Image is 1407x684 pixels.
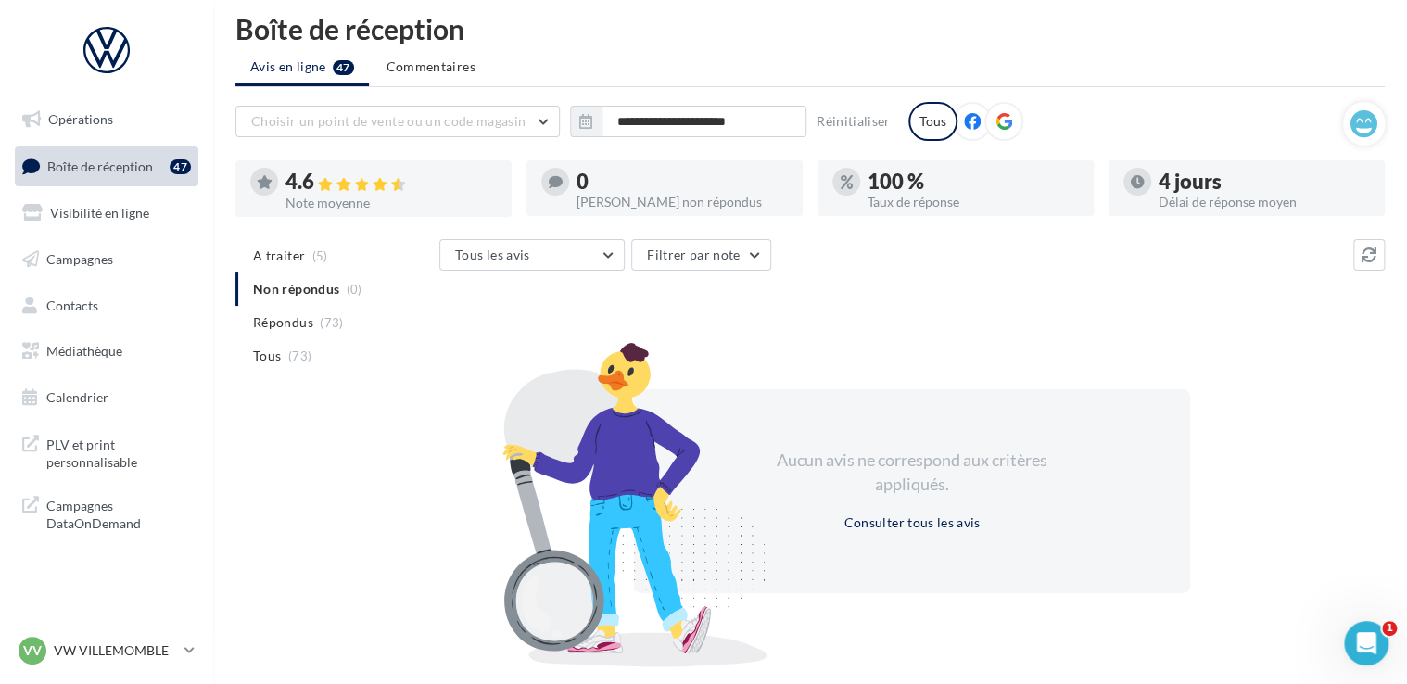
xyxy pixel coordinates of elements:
a: Campagnes DataOnDemand [11,486,202,540]
span: Répondus [253,313,313,332]
span: PLV et print personnalisable [46,432,191,472]
button: Réinitialiser [809,110,898,133]
span: Campagnes DataOnDemand [46,493,191,533]
span: 1 [1382,621,1397,636]
span: Médiathèque [46,343,122,359]
button: Choisir un point de vente ou un code magasin [235,106,560,137]
span: Commentaires [387,57,475,76]
a: Opérations [11,100,202,139]
span: (73) [320,315,343,330]
a: Visibilité en ligne [11,194,202,233]
span: Opérations [48,111,113,127]
span: Tous les avis [455,247,530,262]
p: VW VILLEMOMBLE [54,641,177,660]
div: Boîte de réception [235,15,1385,43]
span: Tous [253,347,281,365]
a: PLV et print personnalisable [11,424,202,479]
button: Tous les avis [439,239,625,271]
span: Contacts [46,297,98,312]
div: Note moyenne [285,196,497,209]
span: Calendrier [46,389,108,405]
button: Filtrer par note [631,239,771,271]
div: Taux de réponse [868,196,1079,209]
span: VV [23,641,42,660]
div: 0 [577,171,788,192]
div: [PERSON_NAME] non répondus [577,196,788,209]
div: 4 jours [1159,171,1370,192]
a: Boîte de réception47 [11,146,202,186]
span: Visibilité en ligne [50,205,149,221]
a: VV VW VILLEMOMBLE [15,633,198,668]
a: Calendrier [11,378,202,417]
button: Consulter tous les avis [836,512,987,534]
div: Délai de réponse moyen [1159,196,1370,209]
div: Tous [908,102,957,141]
div: 47 [170,159,191,174]
a: Campagnes [11,240,202,279]
div: 4.6 [285,171,497,193]
a: Contacts [11,286,202,325]
span: Boîte de réception [47,158,153,173]
div: 100 % [868,171,1079,192]
span: Campagnes [46,251,113,267]
span: (73) [288,348,311,363]
div: Aucun avis ne correspond aux critères appliqués. [753,449,1071,496]
span: Choisir un point de vente ou un code magasin [251,113,526,129]
a: Médiathèque [11,332,202,371]
span: (5) [312,248,328,263]
span: A traiter [253,247,305,265]
iframe: Intercom live chat [1344,621,1388,665]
